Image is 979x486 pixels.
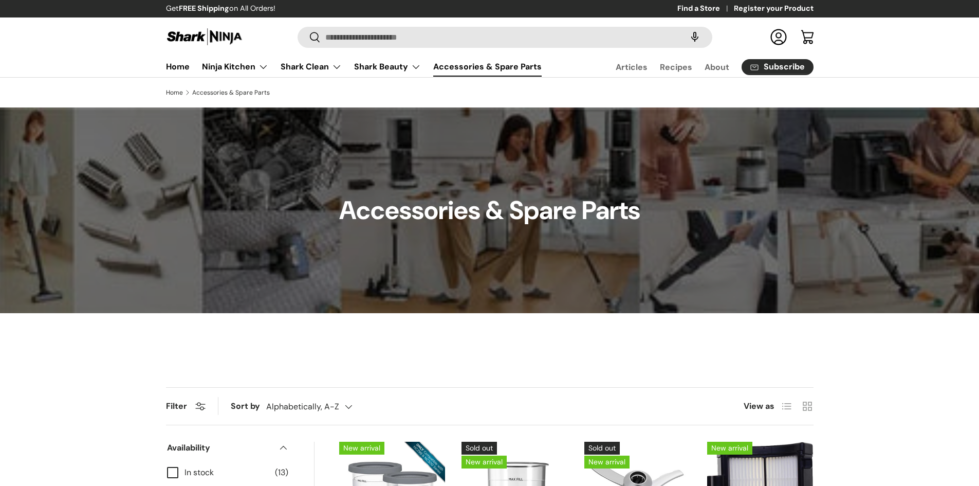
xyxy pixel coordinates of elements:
[354,57,421,77] a: Shark Beauty
[433,57,542,77] a: Accessories & Spare Parts
[461,442,497,455] span: Sold out
[192,89,270,96] a: Accessories & Spare Parts
[166,57,542,77] nav: Primary
[266,398,373,416] button: Alphabetically, A-Z
[734,3,814,14] a: Register your Product
[179,4,229,13] strong: FREE Shipping
[591,57,814,77] nav: Secondary
[167,429,288,466] summary: Availability
[616,57,648,77] a: Articles
[275,466,288,479] span: (13)
[281,57,342,77] a: Shark Clean
[707,442,752,455] span: New arrival
[764,63,805,71] span: Subscribe
[705,57,729,77] a: About
[196,57,274,77] summary: Ninja Kitchen
[166,89,183,96] a: Home
[677,3,734,14] a: Find a Store
[461,456,507,469] span: New arrival
[660,57,692,77] a: Recipes
[166,88,814,97] nav: Breadcrumbs
[584,442,620,455] span: Sold out
[231,400,266,412] label: Sort by
[167,442,272,454] span: Availability
[166,27,243,47] img: Shark Ninja Philippines
[166,401,187,411] span: Filter
[166,57,190,77] a: Home
[202,57,268,77] a: Ninja Kitchen
[339,442,384,455] span: New arrival
[166,401,206,411] button: Filter
[348,57,427,77] summary: Shark Beauty
[744,400,774,412] span: View as
[184,466,269,479] span: In stock
[274,57,348,77] summary: Shark Clean
[266,402,339,411] span: Alphabetically, A-Z
[339,194,640,226] h1: Accessories & Spare Parts
[742,59,814,75] a: Subscribe
[678,26,711,48] speech-search-button: Search by voice
[584,456,630,469] span: New arrival
[166,3,275,14] p: Get on All Orders!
